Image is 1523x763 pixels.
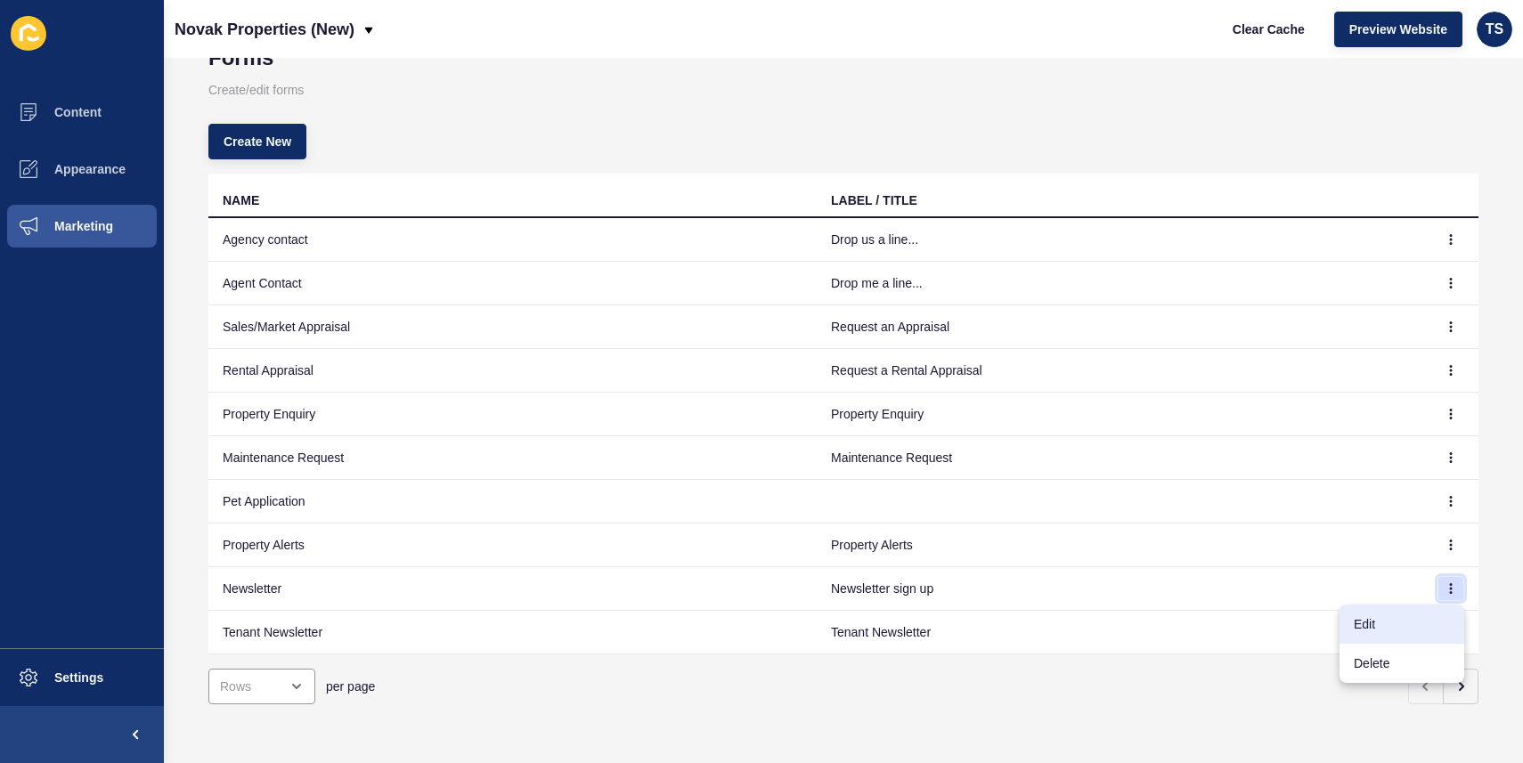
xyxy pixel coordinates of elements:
[208,436,817,480] td: Maintenance Request
[208,567,817,611] td: Newsletter
[208,480,817,524] td: Pet Application
[223,191,259,209] div: NAME
[1349,20,1447,38] span: Preview Website
[817,305,1425,349] td: Request an Appraisal
[1340,605,1464,644] a: Edit
[817,262,1425,305] td: Drop me a line...
[817,567,1425,611] td: Newsletter sign up
[208,305,817,349] td: Sales/Market Appraisal
[817,349,1425,393] td: Request a Rental Appraisal
[817,218,1425,262] td: Drop us a line...
[224,133,291,150] span: Create New
[1340,644,1464,683] a: Delete
[208,524,817,567] td: Property Alerts
[208,70,1478,110] p: Create/edit forms
[1233,20,1305,38] span: Clear Cache
[817,524,1425,567] td: Property Alerts
[208,45,1478,70] h1: Forms
[208,393,817,436] td: Property Enquiry
[817,436,1425,480] td: Maintenance Request
[817,611,1425,654] td: Tenant Newsletter
[208,349,817,393] td: Rental Appraisal
[208,124,306,159] button: Create New
[208,262,817,305] td: Agent Contact
[831,191,917,209] div: LABEL / TITLE
[326,678,375,695] span: per page
[1218,12,1320,47] button: Clear Cache
[817,393,1425,436] td: Property Enquiry
[208,611,817,654] td: Tenant Newsletter
[175,7,354,52] p: Novak Properties (New)
[1486,20,1503,38] span: TS
[1334,12,1462,47] button: Preview Website
[208,218,817,262] td: Agency contact
[208,669,315,704] div: open menu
